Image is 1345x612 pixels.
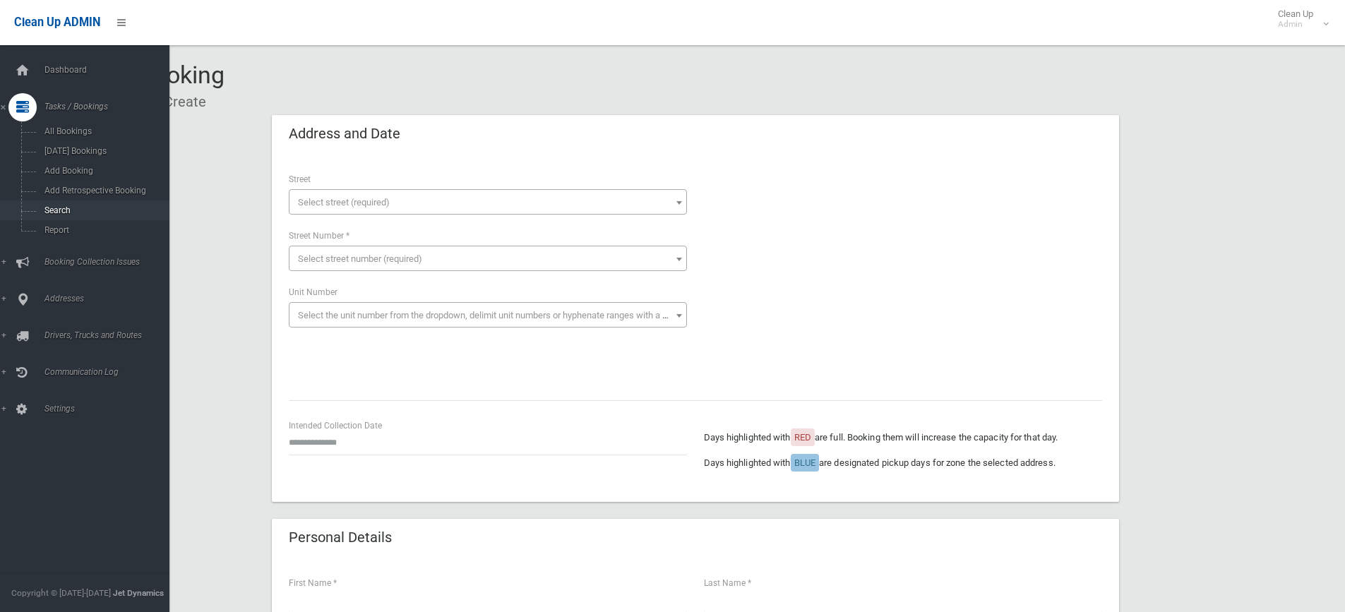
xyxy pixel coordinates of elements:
[298,197,390,208] span: Select street (required)
[40,166,168,176] span: Add Booking
[11,588,111,598] span: Copyright © [DATE]-[DATE]
[298,253,422,264] span: Select street number (required)
[14,16,100,29] span: Clean Up ADMIN
[40,65,180,75] span: Dashboard
[1278,19,1313,30] small: Admin
[113,588,164,598] strong: Jet Dynamics
[704,455,1102,472] p: Days highlighted with are designated pickup days for zone the selected address.
[272,524,409,551] header: Personal Details
[40,186,168,196] span: Add Retrospective Booking
[40,367,180,377] span: Communication Log
[298,310,693,320] span: Select the unit number from the dropdown, delimit unit numbers or hyphenate ranges with a comma
[1271,8,1327,30] span: Clean Up
[40,330,180,340] span: Drivers, Trucks and Routes
[704,429,1102,446] p: Days highlighted with are full. Booking them will increase the capacity for that day.
[40,404,180,414] span: Settings
[154,89,206,115] li: Create
[40,126,168,136] span: All Bookings
[272,120,417,148] header: Address and Date
[40,257,180,267] span: Booking Collection Issues
[40,294,180,304] span: Addresses
[794,432,811,443] span: RED
[40,146,168,156] span: [DATE] Bookings
[794,457,815,468] span: BLUE
[40,102,180,112] span: Tasks / Bookings
[40,225,168,235] span: Report
[40,205,168,215] span: Search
